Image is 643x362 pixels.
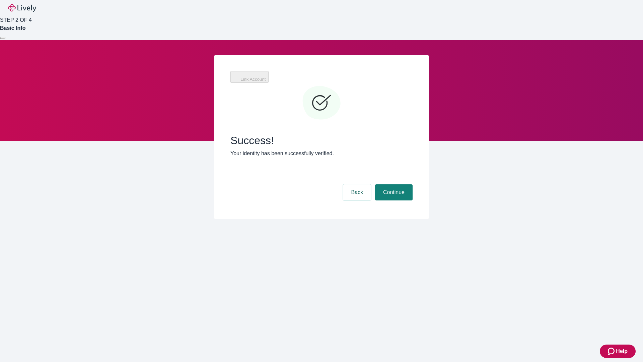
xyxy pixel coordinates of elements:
[230,149,413,158] p: Your identity has been successfully verified.
[600,345,636,358] button: Zendesk support iconHelp
[343,184,371,200] button: Back
[608,347,616,355] svg: Zendesk support icon
[8,4,36,12] img: Lively
[230,71,269,83] button: Link Account
[230,134,413,147] span: Success!
[616,347,628,355] span: Help
[375,184,413,200] button: Continue
[301,83,342,123] svg: Checkmark icon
